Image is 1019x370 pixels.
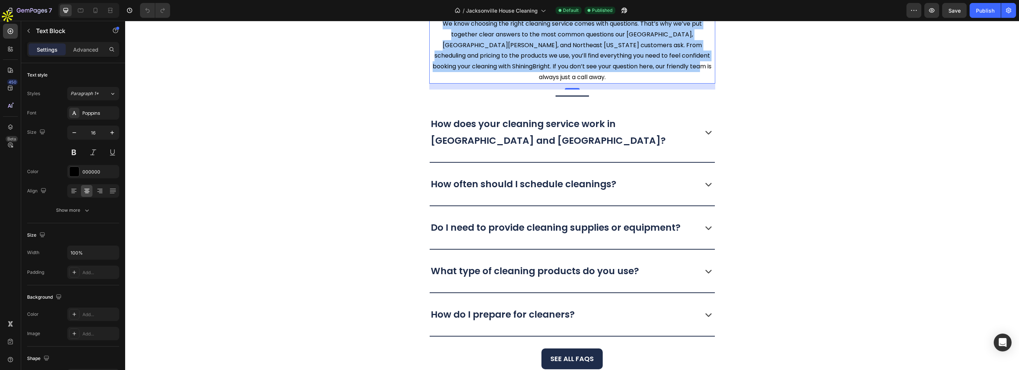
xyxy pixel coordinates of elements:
[6,136,18,142] div: Beta
[82,169,117,175] div: 000000
[416,328,478,348] button: <p>See All FAQs</p>
[27,204,119,217] button: Show more
[27,90,40,97] div: Styles
[994,334,1012,351] div: Open Intercom Messenger
[37,46,58,53] p: Settings
[27,292,63,302] div: Background
[27,72,48,78] div: Text style
[68,246,119,259] input: Auto
[71,90,99,97] span: Paragraph 1*
[125,21,1019,370] iframe: Design area
[56,207,91,214] div: Show more
[36,26,99,35] p: Text Block
[27,230,47,240] div: Size
[306,95,570,128] p: How does your cleaning service work in [GEOGRAPHIC_DATA] and [GEOGRAPHIC_DATA]?
[67,87,119,100] button: Paragraph 1*
[27,186,48,196] div: Align
[306,155,491,172] p: How often should I schedule cleanings?
[306,198,556,215] p: Do I need to provide cleaning supplies or equipment?
[27,249,39,256] div: Width
[7,79,18,85] div: 450
[306,242,514,259] p: What type of cleaning products do you use?
[27,168,39,175] div: Color
[27,330,40,337] div: Image
[306,285,450,302] p: How do I prepare for cleaners?
[82,110,117,117] div: Poppins
[27,127,47,137] div: Size
[27,311,39,318] div: Color
[27,110,36,116] div: Font
[82,269,117,276] div: Add...
[425,332,469,344] p: See All FAQs
[27,354,51,364] div: Shape
[82,331,117,337] div: Add...
[82,311,117,318] div: Add...
[27,269,44,276] div: Padding
[73,46,98,53] p: Advanced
